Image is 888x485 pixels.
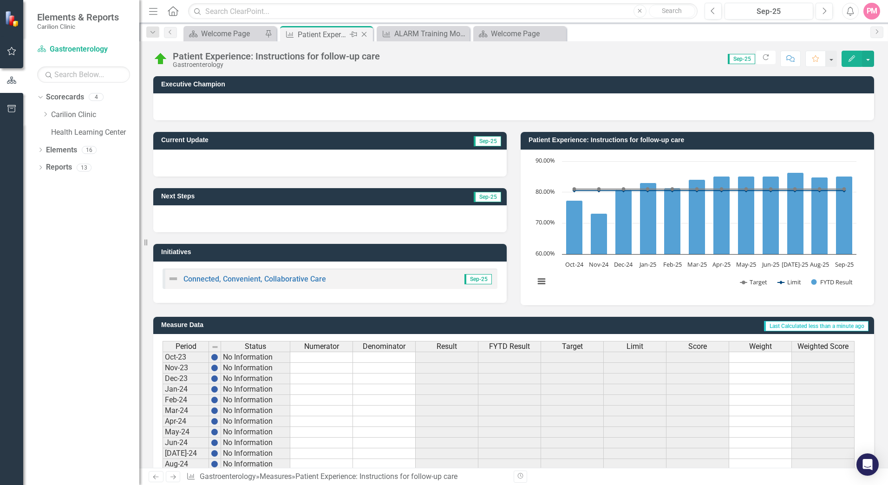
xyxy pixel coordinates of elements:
[639,260,656,269] text: Jan-25
[811,278,853,286] button: Show FYTD Result
[664,188,681,254] path: Feb-25, 81.42076503. FYTD Result.
[782,260,808,269] text: [DATE]-25
[5,11,21,27] img: ClearPoint Strategy
[627,342,643,351] span: Limit
[304,342,339,351] span: Numerator
[221,363,290,374] td: No Information
[211,396,218,404] img: BgCOk07PiH71IgAAAABJRU5ErkJggg==
[188,3,698,20] input: Search ClearPoint...
[474,192,501,202] span: Sep-25
[640,183,657,254] path: Jan-25, 82.9787234. FYTD Result.
[749,342,772,351] span: Weight
[163,395,209,406] td: Feb-24
[787,172,804,254] path: Jul-25, 86.32218845. FYTD Result.
[200,472,256,481] a: Gastroenterology
[211,354,218,361] img: BgCOk07PiH71IgAAAABJRU5ErkJggg==
[836,176,853,254] path: Sep-25, 85.12820513. FYTD Result.
[740,278,768,286] button: Show Target
[211,439,218,446] img: BgCOk07PiH71IgAAAABJRU5ErkJggg==
[295,472,457,481] div: Patient Experience: Instructions for follow-up care
[769,187,773,191] path: Jun-25, 81.01. Target.
[161,249,502,256] h3: Initiatives
[688,342,707,351] span: Score
[163,427,209,438] td: May-24
[298,29,347,40] div: Patient Experience: Instructions for follow-up care
[161,137,374,144] h3: Current Update
[842,187,846,191] path: Sep-25, 81.01. Target.
[221,374,290,384] td: No Information
[761,260,779,269] text: Jun-25
[183,275,326,283] a: Connected, Convenient, Collaborative Care
[221,427,290,438] td: No Information
[464,274,492,284] span: Sep-25
[51,127,139,138] a: Health Learning Center
[37,23,119,30] small: Carilion Clinic
[46,162,72,173] a: Reports
[161,193,346,200] h3: Next Steps
[597,187,601,191] path: Nov-24, 81.01. Target.
[562,342,583,351] span: Target
[573,187,846,191] g: Target, series 1 of 3. Line with 12 data points.
[736,260,756,269] text: May-25
[211,428,218,436] img: BgCOk07PiH71IgAAAABJRU5ErkJggg==
[622,187,626,191] path: Dec-24, 81.01. Target.
[565,260,584,269] text: Oct-24
[530,157,861,296] svg: Interactive chart
[77,164,91,171] div: 13
[535,275,548,288] button: View chart menu, Chart
[491,28,564,39] div: Welcome Page
[535,218,555,226] text: 70.00%
[163,448,209,459] td: [DATE]-24
[211,418,218,425] img: BgCOk07PiH71IgAAAABJRU5ErkJggg==
[474,136,501,146] span: Sep-25
[811,177,828,254] path: Aug-25, 84.7826087. FYTD Result.
[793,187,797,191] path: Jul-25, 81.01. Target.
[535,156,555,164] text: 90.00%
[163,406,209,416] td: Mar-24
[153,52,168,66] img: On Target
[646,187,650,191] path: Jan-25, 81.01. Target.
[856,453,879,476] div: Open Intercom Messenger
[529,137,869,144] h3: Patient Experience: Instructions for follow-up care
[221,395,290,406] td: No Information
[173,61,380,68] div: Gastroenterology
[720,187,724,191] path: Apr-25, 81.01. Target.
[728,6,810,17] div: Sep-25
[662,7,682,14] span: Search
[211,343,219,351] img: 8DAGhfEEPCf229AAAAAElFTkSuQmCC
[37,44,130,55] a: Gastroenterology
[221,352,290,363] td: No Information
[535,249,555,257] text: 60.00%
[245,342,266,351] span: Status
[211,450,218,457] img: BgCOk07PiH71IgAAAABJRU5ErkJggg==
[671,187,674,191] path: Feb-25, 81.01. Target.
[476,28,564,39] a: Welcome Page
[863,3,880,20] button: PM
[689,179,705,254] path: Mar-25, 84.01826484. FYTD Result.
[810,260,829,269] text: Aug-25
[591,213,607,254] path: Nov-24, 73.07692308. FYTD Result.
[46,92,84,103] a: Scorecards
[201,28,262,39] div: Welcome Page
[589,260,609,269] text: Nov-24
[186,472,507,482] div: » »
[695,187,699,191] path: Mar-25, 81.01. Target.
[163,438,209,448] td: Jun-24
[744,187,748,191] path: May-25, 81.01. Target.
[221,438,290,448] td: No Information
[82,146,97,154] div: 16
[778,278,801,286] button: Show Limit
[89,93,104,101] div: 4
[168,273,179,284] img: Not Defined
[615,190,632,254] path: Dec-24, 80.70175439. FYTD Result.
[687,260,707,269] text: Mar-25
[163,459,209,470] td: Aug-24
[797,342,849,351] span: Weighted Score
[614,260,633,269] text: Dec-24
[712,260,731,269] text: Apr-25
[260,472,292,481] a: Measures
[535,187,555,196] text: 80.00%
[46,145,77,156] a: Elements
[566,200,583,254] path: Oct-24, 77.27272727. FYTD Result.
